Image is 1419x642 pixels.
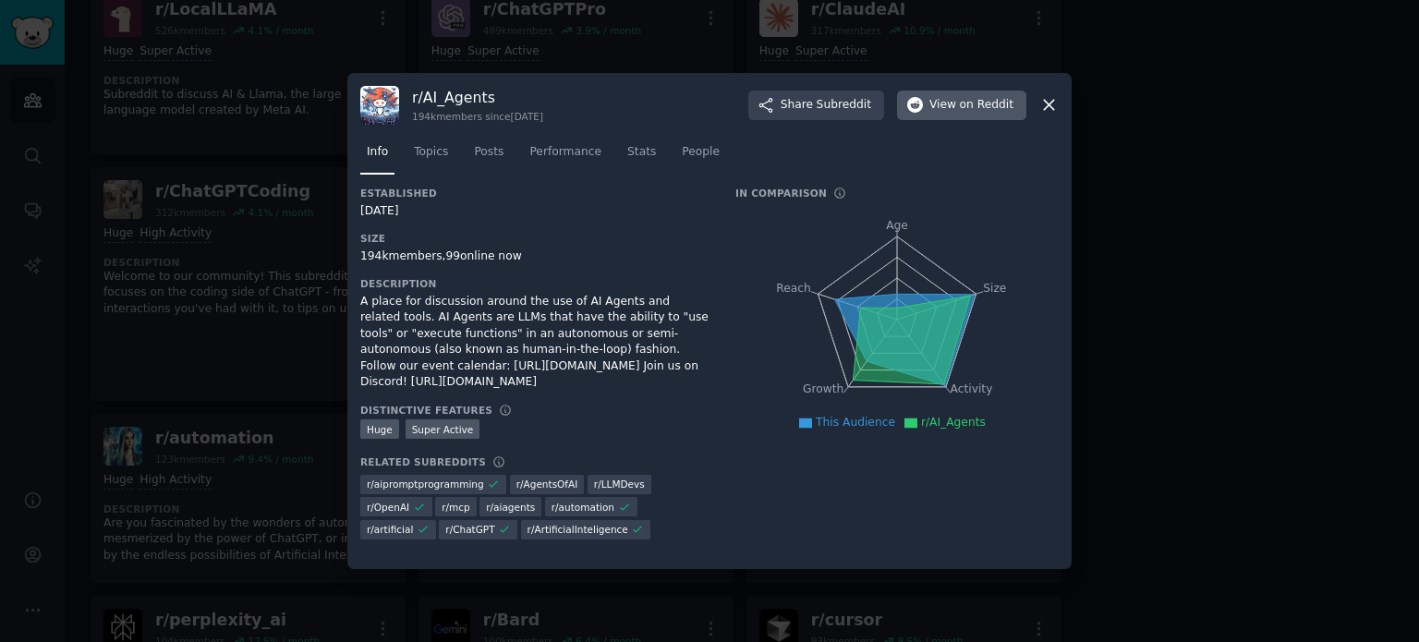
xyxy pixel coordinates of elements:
a: Stats [621,138,662,176]
h3: Established [360,187,709,200]
img: AI_Agents [360,86,399,125]
span: r/ LLMDevs [594,478,645,491]
span: Info [367,144,388,161]
div: Super Active [406,419,480,439]
span: r/ aipromptprogramming [367,478,484,491]
span: r/ aiagents [486,501,535,514]
span: Performance [529,144,601,161]
span: r/ artificial [367,523,413,536]
span: on Reddit [960,97,1013,114]
a: Info [360,138,394,176]
h3: r/ AI_Agents [412,88,543,107]
tspan: Size [983,281,1006,294]
div: 194k members, 99 online now [360,248,709,265]
h3: Description [360,277,709,290]
div: [DATE] [360,203,709,220]
h3: In Comparison [735,187,827,200]
span: r/ ChatGPT [445,523,494,536]
span: r/ ArtificialInteligence [528,523,628,536]
button: Viewon Reddit [897,91,1026,120]
span: View [929,97,1013,114]
div: 194k members since [DATE] [412,110,543,123]
button: ShareSubreddit [748,91,884,120]
tspan: Reach [776,281,811,294]
tspan: Activity [951,382,993,395]
a: Posts [467,138,510,176]
div: Huge [360,419,399,439]
span: Posts [474,144,503,161]
h3: Distinctive Features [360,404,492,417]
tspan: Age [886,219,908,232]
div: A place for discussion around the use of AI Agents and related tools. AI Agents are LLMs that hav... [360,294,709,391]
span: r/ AgentsOfAI [516,478,578,491]
a: Topics [407,138,455,176]
tspan: Growth [803,382,843,395]
span: Subreddit [817,97,871,114]
h3: Size [360,232,709,245]
span: r/ OpenAI [367,501,409,514]
span: Stats [627,144,656,161]
span: r/ automation [552,501,614,514]
span: People [682,144,720,161]
span: This Audience [816,416,895,429]
a: Performance [523,138,608,176]
span: Topics [414,144,448,161]
a: People [675,138,726,176]
span: r/ mcp [442,501,470,514]
h3: Related Subreddits [360,455,486,468]
span: Share [781,97,871,114]
span: r/AI_Agents [921,416,986,429]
